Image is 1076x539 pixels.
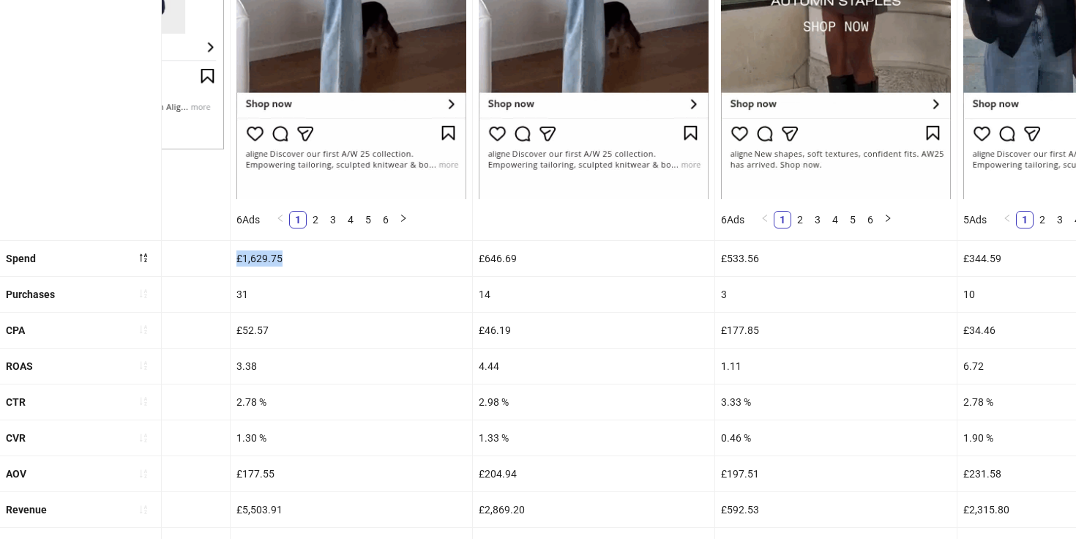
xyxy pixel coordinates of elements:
li: 4 [826,211,844,228]
span: sort-ascending [138,396,149,406]
b: CPA [6,324,25,336]
div: 1.11 [715,349,957,384]
div: 0.46 % [715,420,957,456]
li: Next Page [879,211,897,228]
li: 6 [862,211,879,228]
b: Spend [6,253,36,264]
span: left [761,214,769,223]
li: Next Page [395,211,412,228]
span: left [276,214,285,223]
span: 5 Ads [963,214,987,226]
span: sort-ascending [138,289,149,299]
div: £46.19 [473,313,714,348]
div: 31 [231,277,472,312]
a: 3 [810,212,826,228]
a: 3 [1052,212,1068,228]
li: Previous Page [756,211,774,228]
a: 4 [827,212,843,228]
span: sort-ascending [138,469,149,479]
div: 3.33 % [715,384,957,420]
div: £177.55 [231,456,472,491]
div: 14 [473,277,714,312]
span: sort-ascending [138,324,149,335]
div: 3 [715,277,957,312]
a: 6 [862,212,878,228]
li: 5 [359,211,377,228]
span: sort-descending [138,253,149,263]
button: right [395,211,412,228]
button: right [879,211,897,228]
b: AOV [6,468,26,480]
a: 5 [360,212,376,228]
b: Purchases [6,289,55,300]
div: 4.44 [473,349,714,384]
div: £177.85 [715,313,957,348]
span: sort-ascending [138,360,149,371]
li: 2 [791,211,809,228]
li: 2 [1034,211,1051,228]
li: 2 [307,211,324,228]
li: 1 [289,211,307,228]
li: 6 [377,211,395,228]
a: 2 [792,212,808,228]
div: 2.98 % [473,384,714,420]
li: 4 [342,211,359,228]
div: £1,629.75 [231,241,472,276]
span: 6 Ads [721,214,744,226]
a: 2 [307,212,324,228]
div: £646.69 [473,241,714,276]
li: Previous Page [998,211,1016,228]
li: Previous Page [272,211,289,228]
a: 1 [1017,212,1033,228]
div: £2,869.20 [473,492,714,527]
li: 1 [774,211,791,228]
div: 1.33 % [473,420,714,456]
div: £5,503.91 [231,492,472,527]
span: right [883,214,892,223]
div: £197.51 [715,456,957,491]
b: CTR [6,396,26,408]
span: sort-ascending [138,433,149,443]
a: 1 [290,212,306,228]
button: left [272,211,289,228]
span: sort-ascending [138,505,149,515]
div: 1.30 % [231,420,472,456]
a: 2 [1034,212,1050,228]
div: 2.78 % [231,384,472,420]
li: 3 [324,211,342,228]
a: 1 [774,212,791,228]
span: left [1003,214,1012,223]
span: right [399,214,408,223]
button: left [756,211,774,228]
div: £204.94 [473,456,714,491]
a: 4 [343,212,359,228]
li: 3 [809,211,826,228]
a: 3 [325,212,341,228]
a: 6 [378,212,394,228]
a: 5 [845,212,861,228]
b: Revenue [6,504,47,516]
b: ROAS [6,360,33,372]
span: 6 Ads [236,214,260,226]
div: £52.57 [231,313,472,348]
li: 3 [1051,211,1069,228]
div: 3.38 [231,349,472,384]
div: £592.53 [715,492,957,527]
b: CVR [6,432,26,444]
div: £533.56 [715,241,957,276]
li: 1 [1016,211,1034,228]
li: 5 [844,211,862,228]
button: left [998,211,1016,228]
